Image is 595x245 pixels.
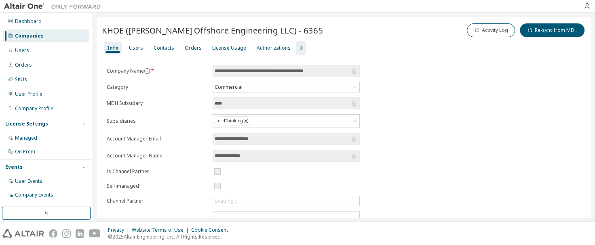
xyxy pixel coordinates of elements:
div: Managed [15,135,37,141]
div: Company Events [15,192,53,198]
div: solidThinking [213,115,359,128]
div: Info [107,45,118,51]
div: Loading... [215,198,237,204]
div: solidThinking [215,116,251,126]
label: Self-managed [107,183,208,189]
div: Commercial [213,83,244,92]
div: License Usage [212,45,246,51]
label: Account Manager Email [107,136,208,142]
img: facebook.svg [49,229,57,238]
img: instagram.svg [62,229,71,238]
div: On Prem [15,149,35,155]
div: Company Profile [15,105,53,112]
div: Product Downloads [15,205,61,212]
button: Activity Log [467,23,515,37]
div: SKUs [15,76,27,83]
div: Orders [185,45,202,51]
div: Orders [15,62,32,68]
div: Dashboard [15,18,42,25]
img: Altair One [4,2,105,10]
label: MDH Subsidary [107,100,208,107]
img: altair_logo.svg [2,229,44,238]
div: Loading... [213,196,359,206]
div: Contacts [154,45,174,51]
label: Category [107,84,208,90]
button: Re-sync from MDH [520,23,584,37]
div: Cookie Consent [191,227,233,233]
div: Users [15,47,29,54]
div: License Settings [5,121,48,127]
div: Events [5,164,23,170]
span: KHOE ([PERSON_NAME] Offshore Engineering LLC) - 6365 [102,25,323,36]
img: youtube.svg [89,229,101,238]
button: information [144,68,150,74]
label: Company Name [107,68,208,74]
div: Authorizations [257,45,291,51]
p: © 2025 Altair Engineering, Inc. All Rights Reserved. [108,233,233,240]
div: User Events [15,178,42,184]
div: Website Terms of Use [132,227,191,233]
label: Channel Partner [107,198,208,204]
label: Account Manager Name [107,153,208,159]
div: User Profile [15,91,42,97]
div: Commercial [213,82,359,92]
label: Is Channel Partner [107,168,208,175]
div: Users [129,45,143,51]
div: Companies [15,33,44,39]
label: Subsidiaries [107,118,208,124]
div: Privacy [108,227,132,233]
img: linkedin.svg [76,229,84,238]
